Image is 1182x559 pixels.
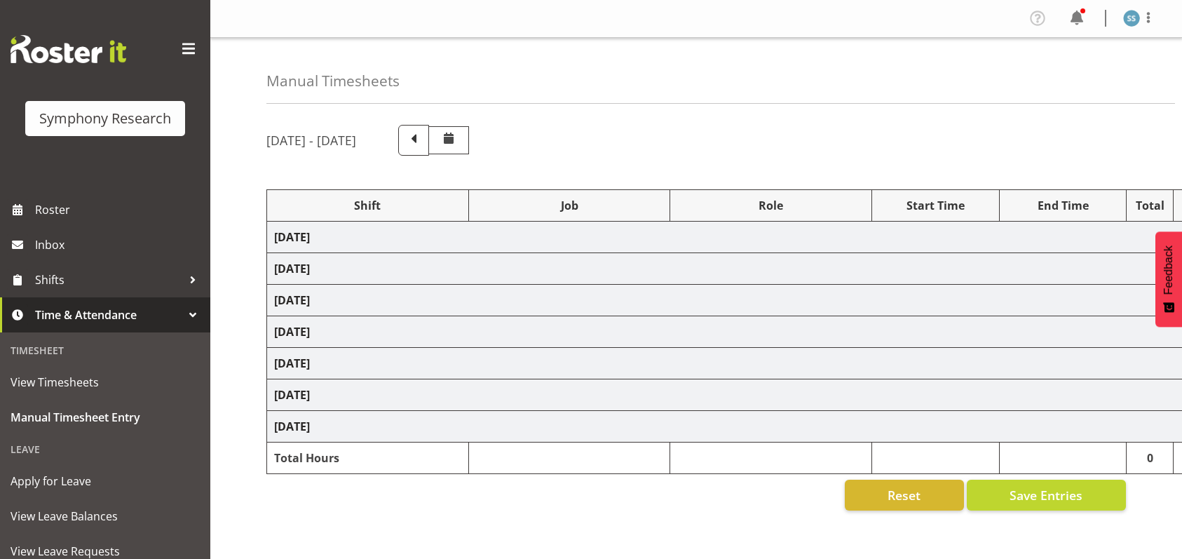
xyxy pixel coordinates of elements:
[35,269,182,290] span: Shifts
[845,480,964,511] button: Reset
[1127,443,1174,474] td: 0
[4,464,207,499] a: Apply for Leave
[266,133,356,148] h5: [DATE] - [DATE]
[267,443,469,474] td: Total Hours
[274,197,461,214] div: Shift
[1162,245,1175,295] span: Feedback
[35,199,203,220] span: Roster
[879,197,992,214] div: Start Time
[4,400,207,435] a: Manual Timesheet Entry
[4,336,207,365] div: Timesheet
[4,499,207,534] a: View Leave Balances
[888,486,921,504] span: Reset
[11,372,200,393] span: View Timesheets
[11,35,126,63] img: Rosterit website logo
[4,435,207,464] div: Leave
[476,197,663,214] div: Job
[35,234,203,255] span: Inbox
[11,407,200,428] span: Manual Timesheet Entry
[266,73,400,89] h4: Manual Timesheets
[4,365,207,400] a: View Timesheets
[1155,231,1182,327] button: Feedback - Show survey
[11,471,200,492] span: Apply for Leave
[11,506,200,527] span: View Leave Balances
[677,197,864,214] div: Role
[1010,486,1082,504] span: Save Entries
[1007,197,1120,214] div: End Time
[967,480,1126,511] button: Save Entries
[1123,10,1140,27] img: shane-shaw-williams1936.jpg
[1134,197,1166,214] div: Total
[39,108,171,129] div: Symphony Research
[35,304,182,325] span: Time & Attendance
